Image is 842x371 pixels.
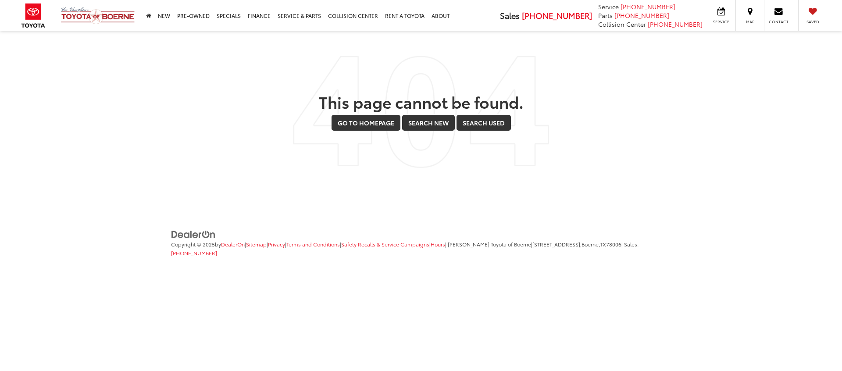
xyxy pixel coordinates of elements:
a: [PHONE_NUMBER] [621,2,675,11]
a: Hours [431,240,445,248]
span: Parts [598,11,613,20]
span: Map [740,19,760,25]
h2: This page cannot be found. [171,93,671,111]
span: Sales [500,10,520,21]
a: Search New [402,115,455,131]
span: Service [598,2,619,11]
span: | [267,240,285,248]
span: by [215,240,245,248]
img: Vic Vaughan Toyota of Boerne [61,7,135,25]
span: | [340,240,429,248]
a: [PHONE_NUMBER] [171,249,217,257]
a: [PHONE_NUMBER] [648,20,703,29]
span: Service [711,19,731,25]
span: Collision Center [598,20,646,29]
span: [STREET_ADDRESS], [532,240,582,248]
a: Terms and Conditions [286,240,340,248]
a: Sitemap [246,240,267,248]
span: TX [600,240,606,248]
span: | [429,240,445,248]
a: Search Used [457,115,511,131]
a: [PHONE_NUMBER] [614,11,669,20]
span: Saved [803,19,822,25]
span: Boerne, [582,240,600,248]
a: DealerOn Home Page [221,240,245,248]
a: Privacy [268,240,285,248]
span: | [PERSON_NAME] Toyota of Boerne [445,240,531,248]
a: DealerOn [171,229,216,238]
span: | [531,240,621,248]
a: Go to Homepage [332,115,400,131]
span: Copyright © 2025 [171,240,215,248]
span: | [245,240,267,248]
span: Contact [769,19,788,25]
img: DealerOn [171,230,216,239]
a: [PHONE_NUMBER] [522,10,592,21]
a: Safety Recalls & Service Campaigns, Opens in a new tab [341,240,429,248]
span: | [285,240,340,248]
span: 78006 [606,240,621,248]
